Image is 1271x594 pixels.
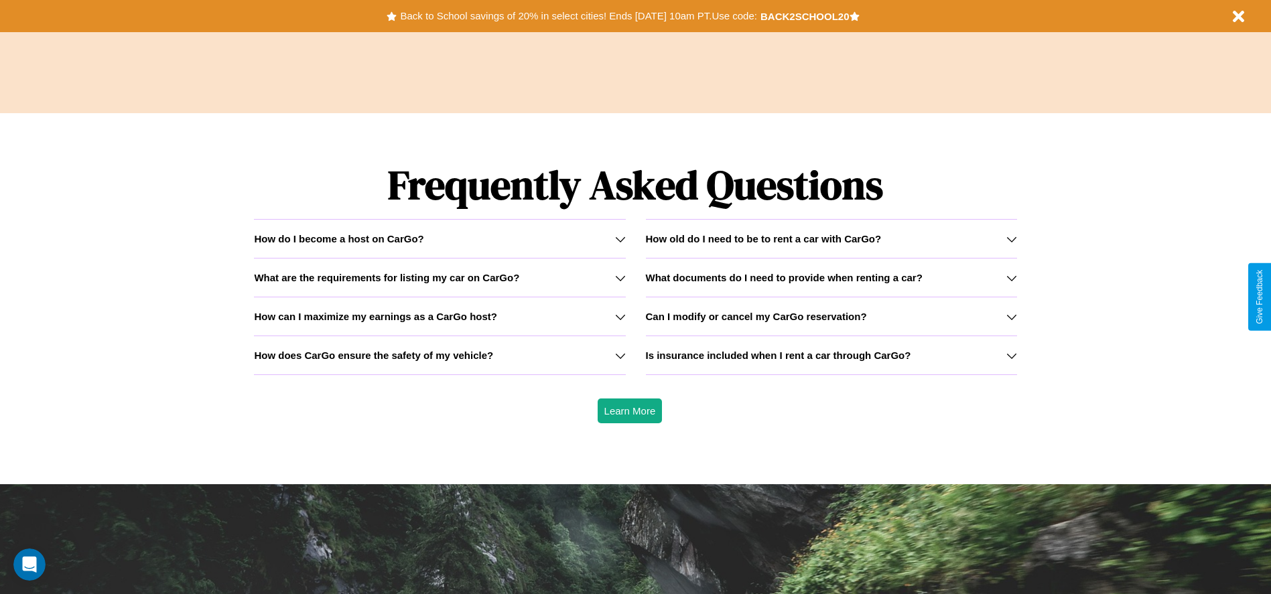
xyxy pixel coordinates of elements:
[254,311,497,322] h3: How can I maximize my earnings as a CarGo host?
[646,350,911,361] h3: Is insurance included when I rent a car through CarGo?
[254,151,1016,219] h1: Frequently Asked Questions
[254,272,519,283] h3: What are the requirements for listing my car on CarGo?
[646,233,882,244] h3: How old do I need to be to rent a car with CarGo?
[760,11,850,22] b: BACK2SCHOOL20
[254,233,423,244] h3: How do I become a host on CarGo?
[254,350,493,361] h3: How does CarGo ensure the safety of my vehicle?
[646,311,867,322] h3: Can I modify or cancel my CarGo reservation?
[646,272,923,283] h3: What documents do I need to provide when renting a car?
[397,7,760,25] button: Back to School savings of 20% in select cities! Ends [DATE] 10am PT.Use code:
[598,398,663,423] button: Learn More
[1255,270,1264,324] div: Give Feedback
[13,548,46,581] iframe: Intercom live chat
